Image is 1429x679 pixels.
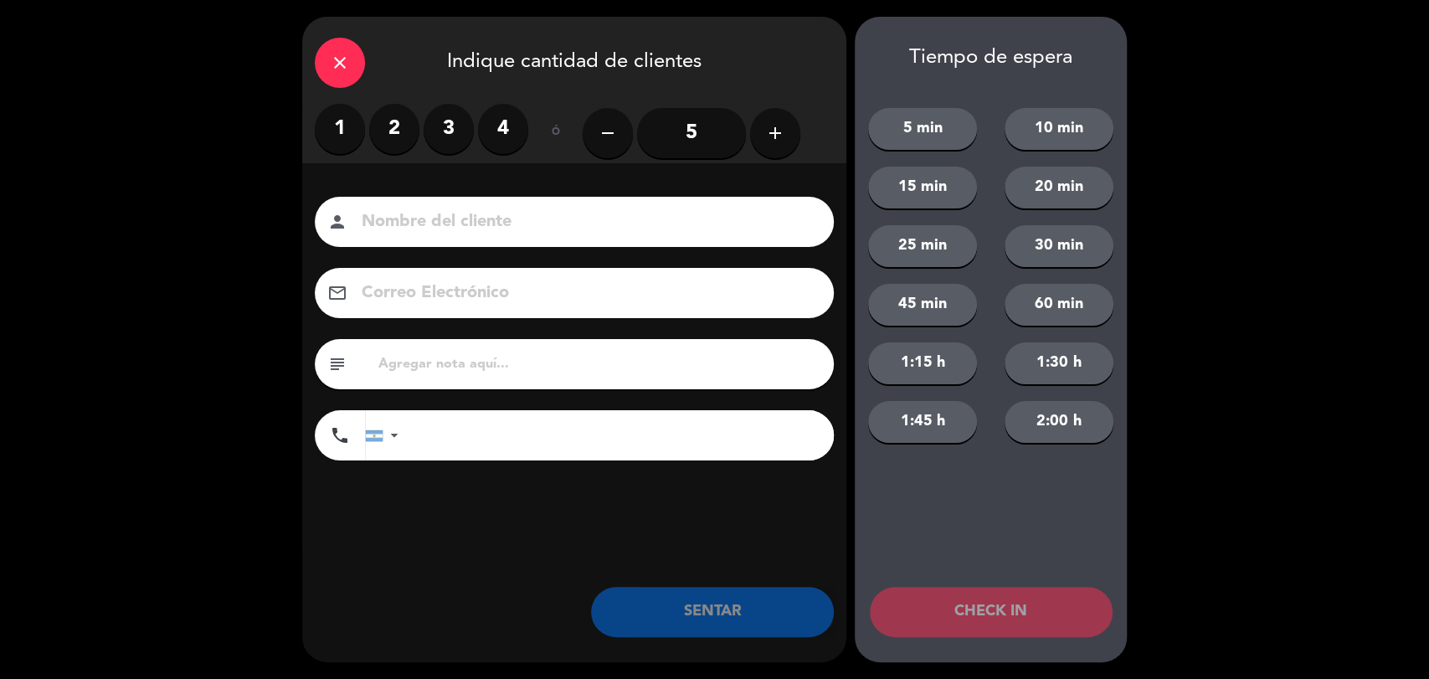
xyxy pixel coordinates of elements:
button: CHECK IN [870,587,1113,637]
input: Correo Electrónico [360,279,812,308]
input: Agregar nota aquí... [377,352,821,376]
div: Tiempo de espera [855,46,1127,70]
div: ó [528,104,583,162]
button: SENTAR [591,587,834,637]
i: close [330,53,350,73]
button: 45 min [868,284,977,326]
button: 5 min [868,108,977,150]
i: remove [598,123,618,143]
label: 4 [478,104,528,154]
i: email [327,283,347,303]
label: 2 [369,104,419,154]
button: 10 min [1005,108,1113,150]
button: 1:45 h [868,401,977,443]
label: 3 [424,104,474,154]
button: 15 min [868,167,977,208]
i: add [765,123,785,143]
i: subject [327,354,347,374]
button: 2:00 h [1005,401,1113,443]
button: remove [583,108,633,158]
i: person [327,212,347,232]
button: 30 min [1005,225,1113,267]
button: 25 min [868,225,977,267]
label: 1 [315,104,365,154]
button: 20 min [1005,167,1113,208]
input: Nombre del cliente [360,208,812,237]
i: phone [330,425,350,445]
button: 1:30 h [1005,342,1113,384]
div: Argentina: +54 [366,411,404,460]
div: Indique cantidad de clientes [302,17,846,104]
button: 1:15 h [868,342,977,384]
button: add [750,108,800,158]
button: 60 min [1005,284,1113,326]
